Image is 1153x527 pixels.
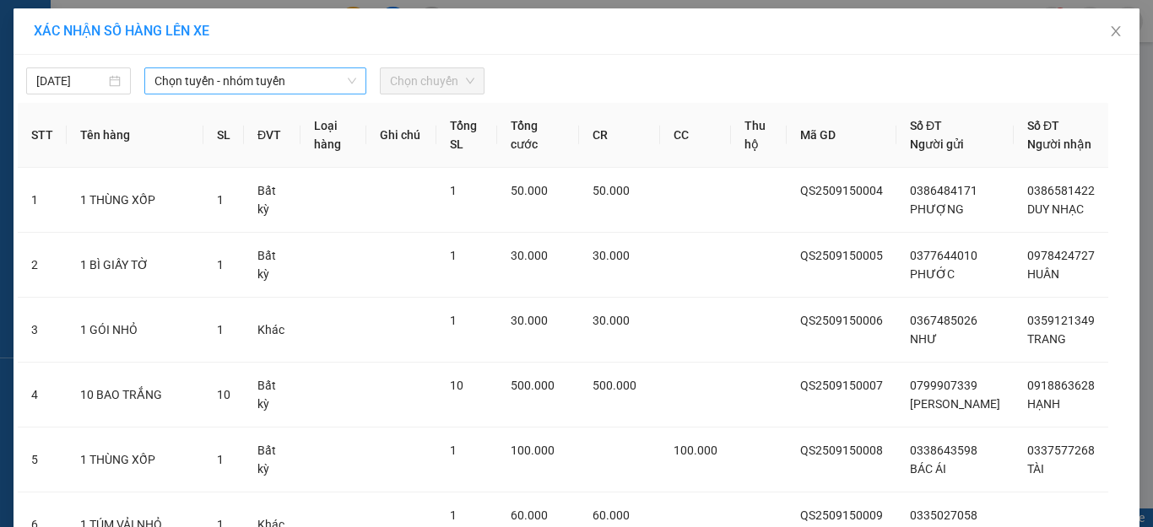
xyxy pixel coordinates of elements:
[18,363,67,428] td: 4
[1092,8,1139,56] button: Close
[18,298,67,363] td: 3
[244,103,300,168] th: ĐVT
[511,508,548,522] span: 60.000
[511,444,555,457] span: 100.000
[1027,184,1095,197] span: 0386581422
[1027,267,1059,281] span: HUÂN
[450,508,457,522] span: 1
[67,363,203,428] td: 10 BAO TRẮNG
[18,233,67,298] td: 2
[244,363,300,428] td: Bất kỳ
[800,249,883,262] span: QS2509150005
[104,24,167,104] b: Gửi khách hàng
[800,444,883,457] span: QS2509150008
[217,323,224,336] span: 1
[511,184,548,197] span: 50.000
[800,184,883,197] span: QS2509150004
[910,444,977,457] span: 0338643598
[390,68,474,94] span: Chọn chuyến
[450,379,463,392] span: 10
[450,444,457,457] span: 1
[910,314,977,327] span: 0367485026
[67,168,203,233] td: 1 THÙNG XỐP
[660,103,731,168] th: CC
[800,379,883,392] span: QS2509150007
[142,64,232,78] b: [DOMAIN_NAME]
[18,168,67,233] td: 1
[1109,24,1123,38] span: close
[300,103,366,168] th: Loại hàng
[1027,397,1060,411] span: HẠNH
[910,202,964,216] span: PHƯỢNG
[366,103,436,168] th: Ghi chú
[450,249,457,262] span: 1
[217,258,224,272] span: 1
[593,249,630,262] span: 30.000
[1027,314,1095,327] span: 0359121349
[593,508,630,522] span: 60.000
[1027,462,1044,476] span: TÀI
[244,168,300,233] td: Bất kỳ
[910,397,1000,411] span: [PERSON_NAME]
[910,249,977,262] span: 0377644010
[1027,249,1095,262] span: 0978424727
[910,462,946,476] span: BÁC ÁI
[593,184,630,197] span: 50.000
[910,119,942,132] span: Số ĐT
[910,379,977,392] span: 0799907339
[34,23,209,39] span: XÁC NHẬN SỐ HÀNG LÊN XE
[787,103,896,168] th: Mã GD
[1027,202,1084,216] span: DUY NHẠC
[217,193,224,207] span: 1
[67,428,203,492] td: 1 THÙNG XỐP
[1027,119,1059,132] span: Số ĐT
[497,103,579,168] th: Tổng cước
[18,428,67,492] td: 5
[910,332,937,346] span: NHƯ
[244,298,300,363] td: Khác
[1027,332,1066,346] span: TRANG
[21,109,74,188] b: Xe Đăng Nhân
[36,72,106,90] input: 15/09/2025
[800,314,883,327] span: QS2509150006
[347,76,357,86] span: down
[1027,137,1091,151] span: Người nhận
[910,267,955,281] span: PHƯỚC
[593,314,630,327] span: 30.000
[450,184,457,197] span: 1
[244,233,300,298] td: Bất kỳ
[1027,379,1095,392] span: 0918863628
[244,428,300,492] td: Bất kỳ
[154,68,356,94] span: Chọn tuyến - nhóm tuyến
[217,453,224,466] span: 1
[436,103,497,168] th: Tổng SL
[1027,444,1095,457] span: 0337577268
[800,508,883,522] span: QS2509150009
[217,388,230,401] span: 10
[910,508,977,522] span: 0335027058
[67,233,203,298] td: 1 BÌ GIẤY TỜ
[142,80,232,101] li: (c) 2017
[674,444,717,457] span: 100.000
[910,137,964,151] span: Người gửi
[593,379,636,392] span: 500.000
[67,103,203,168] th: Tên hàng
[203,103,244,168] th: SL
[579,103,660,168] th: CR
[511,379,555,392] span: 500.000
[511,249,548,262] span: 30.000
[511,314,548,327] span: 30.000
[910,184,977,197] span: 0386484171
[450,314,457,327] span: 1
[67,298,203,363] td: 1 GÓI NHỎ
[18,103,67,168] th: STT
[183,21,224,62] img: logo.jpg
[731,103,787,168] th: Thu hộ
